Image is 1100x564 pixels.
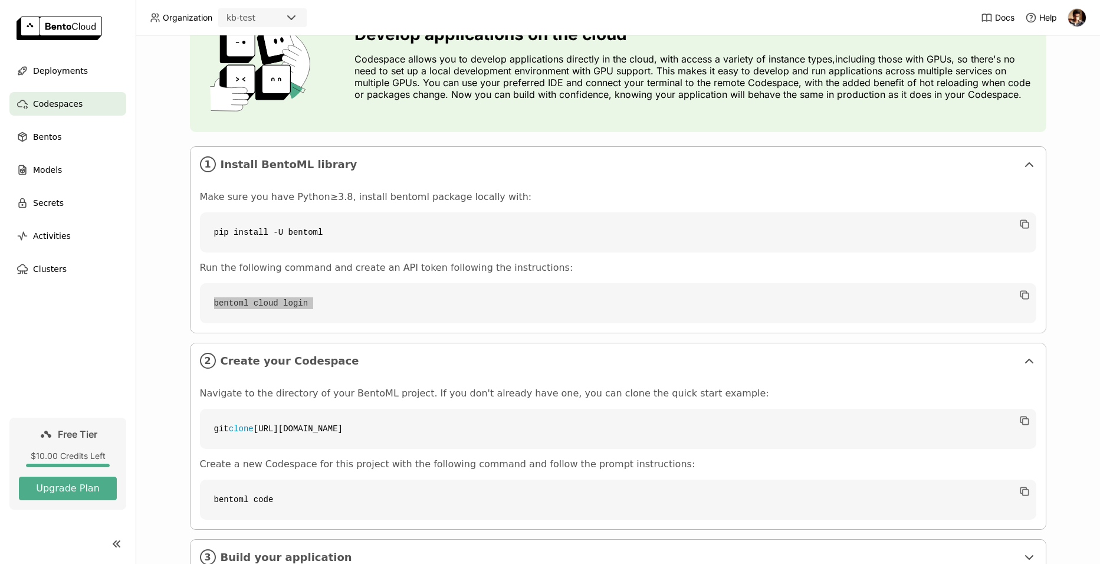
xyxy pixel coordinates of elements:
[163,12,212,23] span: Organization
[33,97,83,111] span: Codespaces
[200,353,216,369] i: 2
[19,477,117,500] button: Upgrade Plan
[200,191,1036,203] p: Make sure you have Python≥3.8, install bentoml package locally with:
[1068,9,1086,27] img: Kalpriksh Bist
[9,92,126,116] a: Codespaces
[9,224,126,248] a: Activities
[191,147,1046,182] div: 1Install BentoML library
[1039,12,1057,23] span: Help
[17,17,102,40] img: logo
[200,262,1036,274] p: Run the following command and create an API token following the instructions:
[200,480,1036,520] code: bentoml code
[33,262,67,276] span: Clusters
[1025,12,1057,24] div: Help
[33,196,64,210] span: Secrets
[58,428,97,440] span: Free Tier
[200,458,1036,470] p: Create a new Codespace for this project with the following command and follow the prompt instruct...
[354,25,1037,44] h3: Develop applications on the cloud
[354,53,1037,100] p: Codespace allows you to develop applications directly in the cloud, with access a variety of inst...
[9,125,126,149] a: Bentos
[33,229,71,243] span: Activities
[257,12,258,24] input: Selected kb-test.
[33,163,62,177] span: Models
[200,156,216,172] i: 1
[191,343,1046,378] div: 2Create your Codespace
[19,451,117,461] div: $10.00 Credits Left
[9,257,126,281] a: Clusters
[229,424,254,434] span: clone
[9,191,126,215] a: Secrets
[9,418,126,510] a: Free Tier$10.00 Credits LeftUpgrade Plan
[221,355,1017,368] span: Create your Codespace
[221,551,1017,564] span: Build your application
[200,212,1036,253] code: pip install -U bentoml
[200,409,1036,449] code: git [URL][DOMAIN_NAME]
[995,12,1014,23] span: Docs
[226,12,255,24] div: kb-test
[33,64,88,78] span: Deployments
[9,59,126,83] a: Deployments
[9,158,126,182] a: Models
[221,158,1017,171] span: Install BentoML library
[200,388,1036,399] p: Navigate to the directory of your BentoML project. If you don't already have one, you can clone t...
[981,12,1014,24] a: Docs
[200,283,1036,323] code: bentoml cloud login
[199,23,326,112] img: cover onboarding
[33,130,61,144] span: Bentos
